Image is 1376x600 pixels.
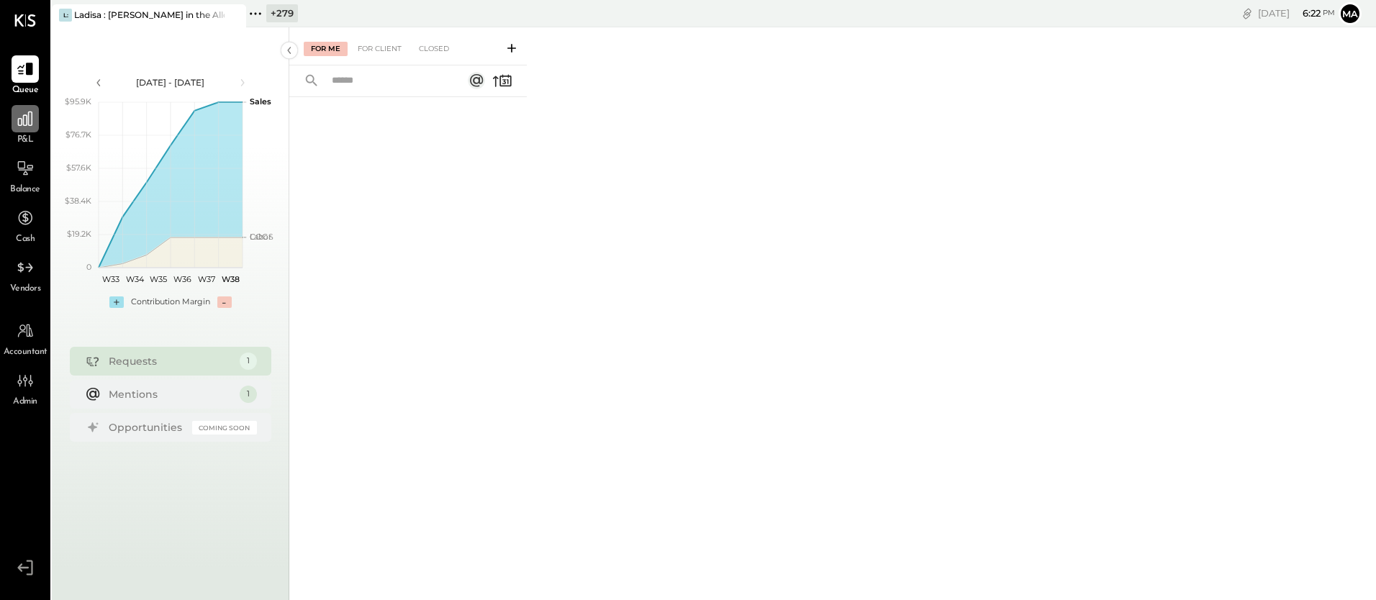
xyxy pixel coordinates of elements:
[192,421,257,435] div: Coming Soon
[266,4,298,22] div: + 279
[109,296,124,308] div: +
[66,163,91,173] text: $57.6K
[67,229,91,239] text: $19.2K
[350,42,409,56] div: For Client
[1258,6,1335,20] div: [DATE]
[1,367,50,409] a: Admin
[240,386,257,403] div: 1
[16,233,35,246] span: Cash
[150,274,167,284] text: W35
[1339,2,1362,25] button: Ma
[1,317,50,359] a: Accountant
[304,42,348,56] div: For Me
[109,387,232,401] div: Mentions
[250,96,271,106] text: Sales
[412,42,456,56] div: Closed
[17,134,34,147] span: P&L
[65,96,91,106] text: $95.9K
[109,76,232,88] div: [DATE] - [DATE]
[86,262,91,272] text: 0
[101,274,119,284] text: W33
[12,84,39,97] span: Queue
[1,155,50,196] a: Balance
[10,283,41,296] span: Vendors
[59,9,72,22] div: L:
[198,274,215,284] text: W37
[4,346,47,359] span: Accountant
[1,254,50,296] a: Vendors
[1,204,50,246] a: Cash
[74,9,225,21] div: Ladisa : [PERSON_NAME] in the Alley
[65,196,91,206] text: $38.4K
[13,396,37,409] span: Admin
[1,105,50,147] a: P&L
[1,55,50,97] a: Queue
[250,232,271,242] text: Labor
[173,274,191,284] text: W36
[131,296,210,308] div: Contribution Margin
[109,354,232,368] div: Requests
[240,353,257,370] div: 1
[10,183,40,196] span: Balance
[221,274,239,284] text: W38
[109,420,185,435] div: Opportunities
[125,274,144,284] text: W34
[217,296,232,308] div: -
[1240,6,1254,21] div: copy link
[65,129,91,140] text: $76.7K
